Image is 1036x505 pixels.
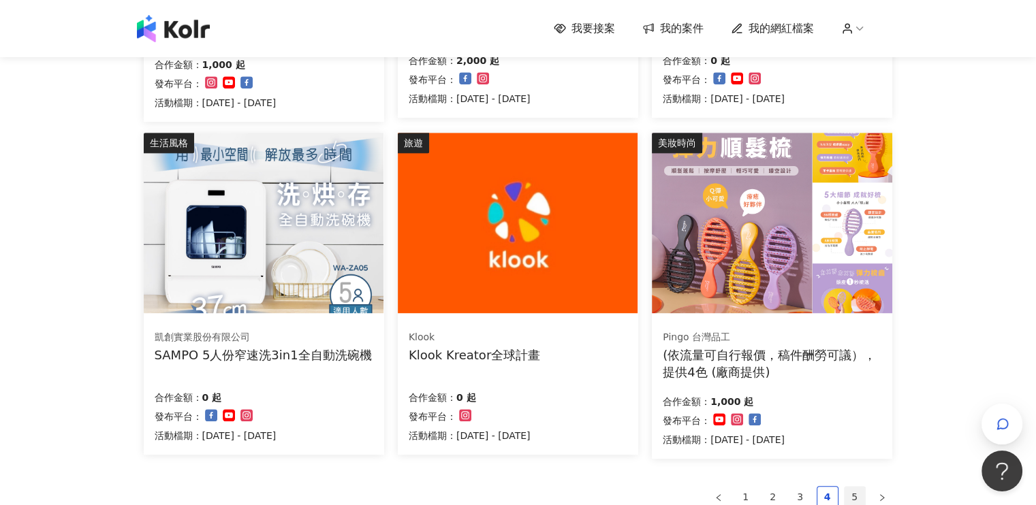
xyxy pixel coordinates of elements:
[642,21,704,36] a: 我的案件
[144,133,383,313] img: SAMPO 5人份窄速洗3in1全自動洗碗機
[663,52,710,69] p: 合作金額：
[409,427,531,444] p: 活動檔期：[DATE] - [DATE]
[155,427,277,444] p: 活動檔期：[DATE] - [DATE]
[660,21,704,36] span: 我的案件
[155,331,372,344] div: 凱創實業股份有限公司
[409,331,540,344] div: Klook
[663,331,881,344] div: Pingo 台灣品工
[663,431,785,448] p: 活動檔期：[DATE] - [DATE]
[663,71,710,88] p: 發布平台：
[155,346,372,363] div: SAMPO 5人份窄速洗3in1全自動洗碗機
[663,346,881,380] div: (依流量可自行報價，稿件酬勞可議），提供4色 (廠商提供)
[715,493,723,502] span: left
[731,21,814,36] a: 我的網紅檔案
[155,95,277,111] p: 活動檔期：[DATE] - [DATE]
[398,133,638,313] img: Klook Kreator全球計畫
[144,133,194,153] div: 生活風格
[456,52,499,69] p: 2,000 起
[663,91,785,107] p: 活動檔期：[DATE] - [DATE]
[409,91,531,107] p: 活動檔期：[DATE] - [DATE]
[409,52,456,69] p: 合作金額：
[155,56,202,73] p: 合作金額：
[202,56,245,73] p: 1,000 起
[652,133,892,313] img: Pingo 台灣品工 TRAVEL Qmini 彈力順髮梳
[554,21,615,36] a: 我要接案
[710,52,730,69] p: 0 起
[155,76,202,92] p: 發布平台：
[409,389,456,406] p: 合作金額：
[710,393,753,410] p: 1,000 起
[409,408,456,425] p: 發布平台：
[663,412,710,429] p: 發布平台：
[652,133,702,153] div: 美妝時尚
[137,15,210,42] img: logo
[663,393,710,410] p: 合作金額：
[155,389,202,406] p: 合作金額：
[202,389,222,406] p: 0 起
[878,493,886,502] span: right
[982,451,1022,491] iframe: Help Scout Beacon - Open
[456,389,476,406] p: 0 起
[409,71,456,88] p: 發布平台：
[155,408,202,425] p: 發布平台：
[571,21,615,36] span: 我要接案
[409,346,540,363] div: Klook Kreator全球計畫
[398,133,429,153] div: 旅遊
[749,21,814,36] span: 我的網紅檔案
